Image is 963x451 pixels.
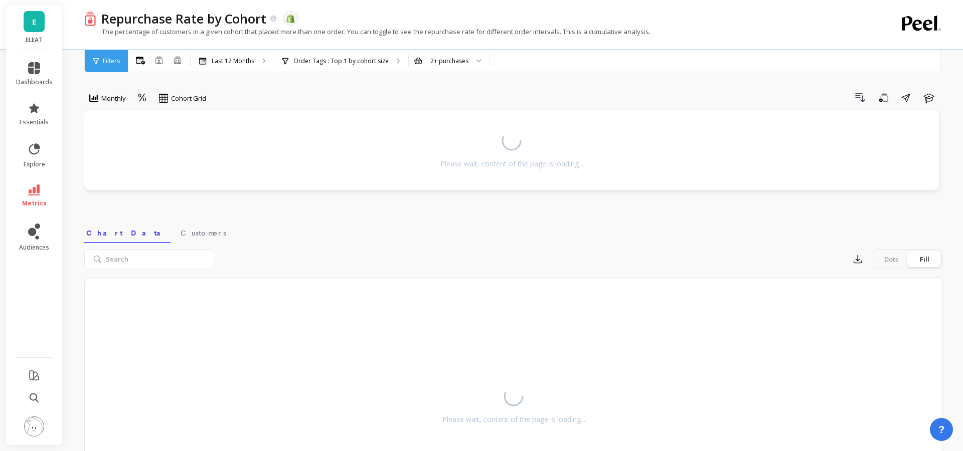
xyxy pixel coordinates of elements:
img: profile picture [24,416,44,436]
div: 2+ purchases [430,56,468,66]
p: Last 12 Months [212,57,254,65]
span: Monthly [101,94,126,103]
span: ? [938,422,944,436]
div: Please wait, content of the page is loading... [440,159,583,169]
input: Search [84,249,214,269]
span: explore [24,160,45,168]
img: header icon [84,11,96,26]
span: audiences [19,244,49,252]
p: The percentage of customers in a given cohort that placed more than one order. You can toggle to ... [84,27,651,36]
p: Repurchase Rate by Cohort [101,10,266,27]
span: metrics [22,199,47,207]
nav: Tabs [84,220,943,243]
div: Dots [875,251,908,267]
img: api.shopify.svg [286,14,295,23]
span: E [32,16,36,28]
button: ? [930,418,953,441]
span: Cohort Grid [171,94,206,103]
span: Filters [103,57,120,65]
p: Order Tags : Top 1 by cohort size [293,57,389,65]
span: Chart Data [86,228,169,238]
p: ELEAT [16,36,53,44]
div: Please wait, content of the page is loading... [442,414,585,424]
span: essentials [20,118,49,126]
span: Customers [181,228,226,238]
div: Fill [908,251,941,267]
span: dashboards [16,78,53,86]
